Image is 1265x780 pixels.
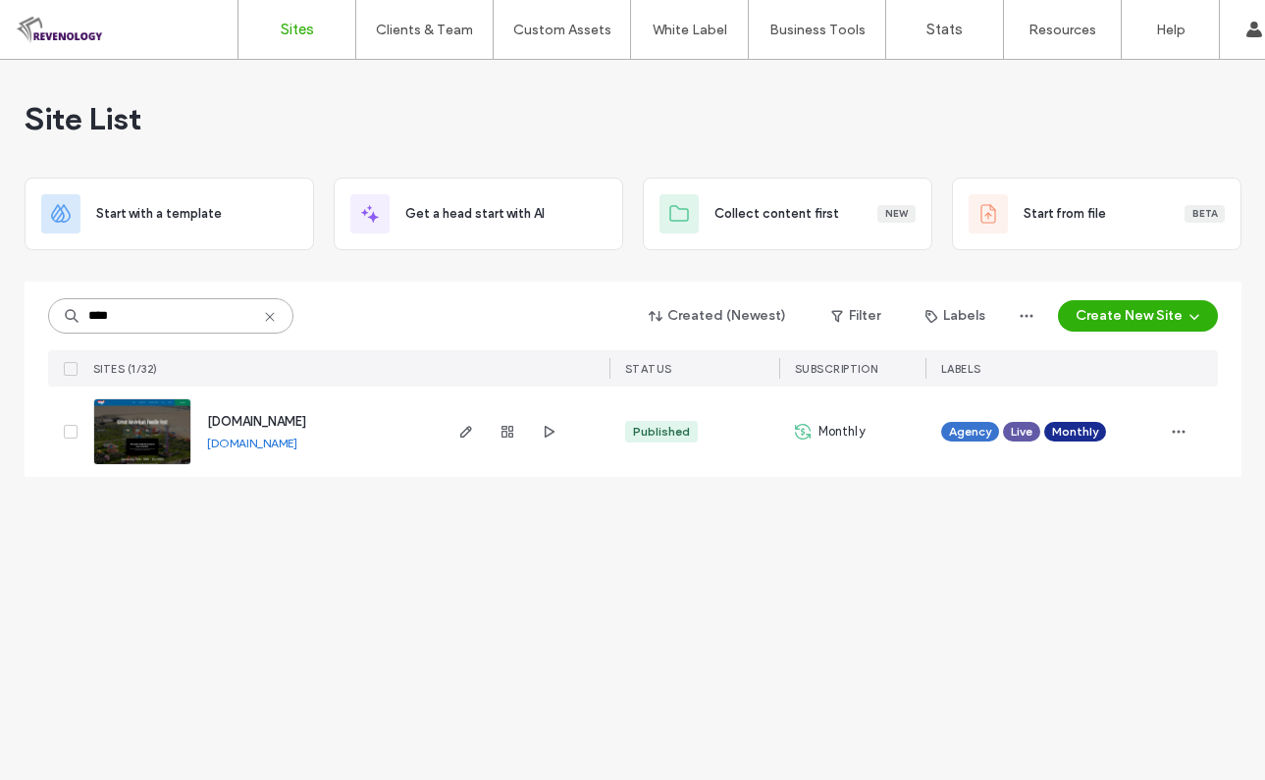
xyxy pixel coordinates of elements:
span: Monthly [1052,423,1098,441]
div: Start from fileBeta [952,178,1241,250]
button: Created (Newest) [632,300,804,332]
button: Filter [812,300,900,332]
span: Get a head start with AI [405,204,545,224]
span: LABELS [941,362,981,376]
span: Collect content first [714,204,839,224]
button: Create New Site [1058,300,1218,332]
div: Collect content firstNew [643,178,932,250]
span: SITES (1/32) [93,362,158,376]
label: Help [1156,22,1186,38]
label: Resources [1028,22,1096,38]
div: Published [633,423,690,441]
label: Custom Assets [513,22,611,38]
label: Business Tools [769,22,866,38]
span: Start with a template [96,204,222,224]
span: Live [1011,423,1032,441]
label: Clients & Team [376,22,473,38]
span: SUBSCRIPTION [795,362,878,376]
div: Start with a template [25,178,314,250]
span: Start from file [1024,204,1106,224]
div: Beta [1185,205,1225,223]
label: Sites [281,21,314,38]
span: Help [44,14,84,31]
label: White Label [653,22,727,38]
div: Get a head start with AI [334,178,623,250]
a: [DOMAIN_NAME] [207,436,297,450]
span: Monthly [818,422,866,442]
a: [DOMAIN_NAME] [207,414,306,429]
span: STATUS [625,362,672,376]
button: Labels [908,300,1003,332]
span: Agency [949,423,991,441]
label: Stats [926,21,963,38]
span: Site List [25,99,141,138]
div: New [877,205,916,223]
